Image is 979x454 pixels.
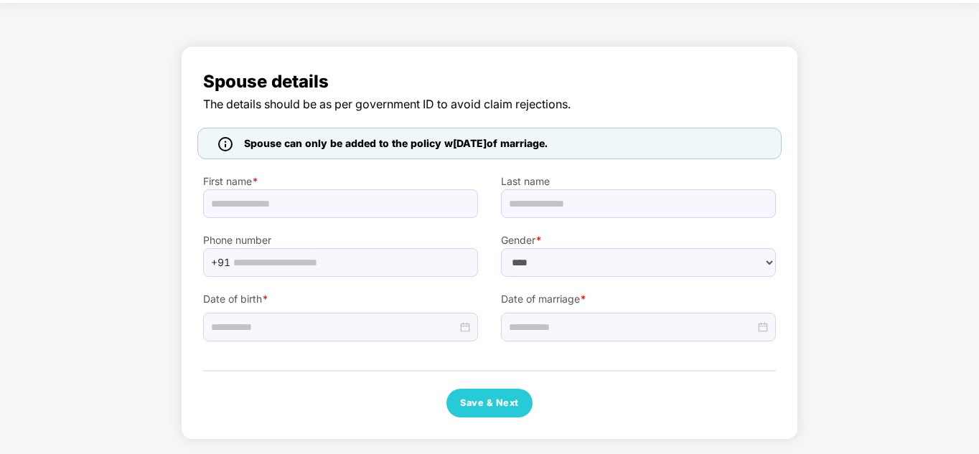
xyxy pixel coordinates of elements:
span: The details should be as per government ID to avoid claim rejections. [203,95,776,113]
span: +91 [211,252,230,273]
span: Spouse details [203,68,776,95]
label: First name [203,174,478,189]
label: Date of birth [203,291,478,307]
label: Phone number [203,232,478,248]
span: Spouse can only be added to the policy w[DATE]of marriage. [244,136,548,151]
label: Last name [501,174,776,189]
img: icon [218,137,233,151]
button: Save & Next [446,389,533,417]
label: Date of marriage [501,291,776,307]
label: Gender [501,232,776,248]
